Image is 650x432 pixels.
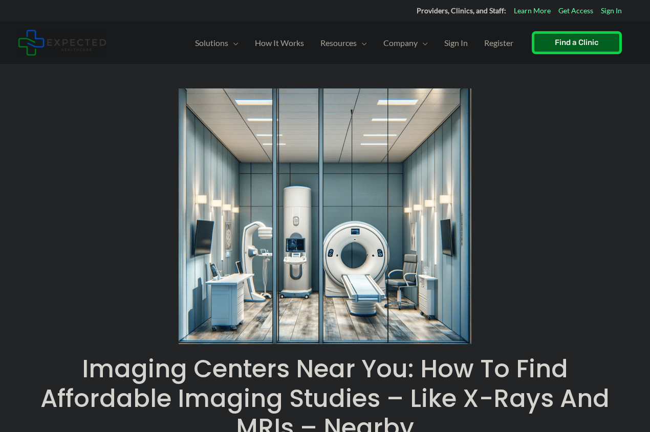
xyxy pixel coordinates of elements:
span: Register [484,25,513,61]
img: Expected Healthcare Logo - side, dark font, small [18,30,106,56]
a: Sign In [601,4,622,17]
a: Learn More [514,4,551,17]
a: SolutionsMenu Toggle [187,25,247,61]
a: Find a Clinic [532,31,622,54]
span: Solutions [195,25,228,61]
img: a photo-realistic image that represents a modern medical imaging center with various rooms labele... [179,88,471,344]
span: Resources [320,25,357,61]
a: CompanyMenu Toggle [375,25,436,61]
nav: Primary Site Navigation [187,25,522,61]
a: ResourcesMenu Toggle [312,25,375,61]
a: Register [476,25,522,61]
span: How It Works [255,25,304,61]
span: Menu Toggle [357,25,367,61]
a: Sign In [436,25,476,61]
a: Get Access [558,4,593,17]
span: Menu Toggle [228,25,239,61]
span: Company [383,25,418,61]
a: How It Works [247,25,312,61]
strong: Providers, Clinics, and Staff: [417,6,506,15]
span: Menu Toggle [418,25,428,61]
span: Sign In [444,25,468,61]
